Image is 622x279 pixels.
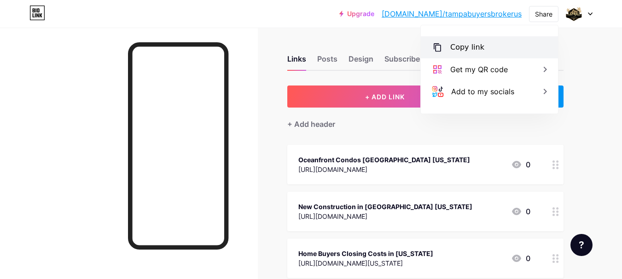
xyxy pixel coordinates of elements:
[565,5,583,23] img: tampabuyersbrokerus
[535,9,552,19] div: Share
[349,53,373,70] div: Design
[511,253,530,264] div: 0
[317,53,337,70] div: Posts
[287,85,483,108] button: + ADD LINK
[287,119,335,130] div: + Add header
[450,64,508,75] div: Get my QR code
[450,42,484,53] div: Copy link
[298,249,433,258] div: Home Buyers Closing Costs in [US_STATE]
[298,211,472,221] div: [URL][DOMAIN_NAME]
[287,53,306,70] div: Links
[511,159,530,170] div: 0
[298,165,470,174] div: [URL][DOMAIN_NAME]
[511,206,530,217] div: 0
[298,155,470,165] div: Oceanfront Condos [GEOGRAPHIC_DATA] [US_STATE]
[339,10,374,17] a: Upgrade
[451,86,514,97] div: Add to my socials
[298,258,433,268] div: [URL][DOMAIN_NAME][US_STATE]
[365,93,405,101] span: + ADD LINK
[382,8,522,19] a: [DOMAIN_NAME]/tampabuyersbrokerus
[384,53,440,70] div: Subscribers
[298,202,472,211] div: New Construction in [GEOGRAPHIC_DATA] [US_STATE]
